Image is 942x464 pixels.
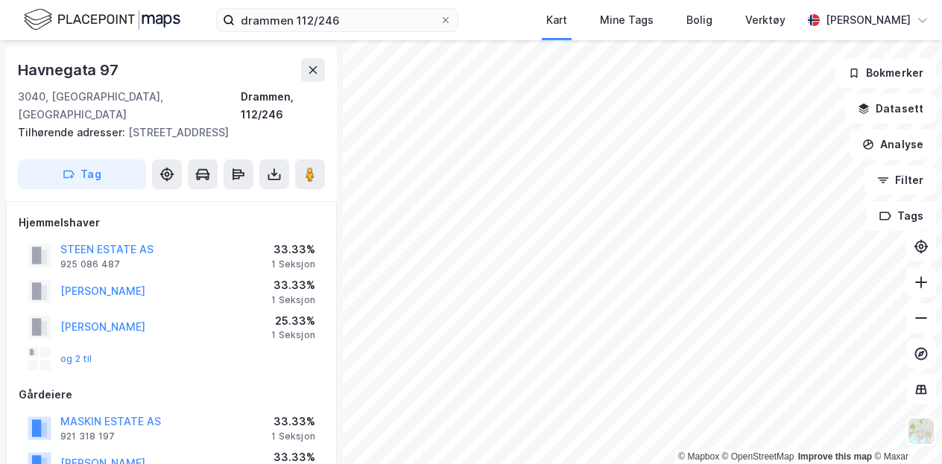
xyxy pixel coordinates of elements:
div: 1 Seksjon [271,294,315,306]
div: 3040, [GEOGRAPHIC_DATA], [GEOGRAPHIC_DATA] [18,88,241,124]
div: [PERSON_NAME] [826,11,911,29]
div: Hjemmelshaver [19,214,324,232]
div: Gårdeiere [19,386,324,404]
div: Mine Tags [600,11,654,29]
div: 921 318 197 [60,430,115,442]
button: Bokmerker [835,58,936,88]
div: 1 Seksjon [271,430,315,442]
a: Mapbox [678,451,719,462]
button: Tag [18,159,146,189]
button: Analyse [850,130,936,159]
div: 33.33% [271,413,315,430]
div: 33.33% [271,276,315,294]
div: Drammen, 112/246 [241,88,325,124]
div: Bolig [686,11,712,29]
a: OpenStreetMap [722,451,794,462]
input: Søk på adresse, matrikkel, gårdeiere, leietakere eller personer [235,9,440,31]
iframe: Chat Widget [867,393,942,464]
button: Filter [864,165,936,195]
img: logo.f888ab2527a4732fd821a326f86c7f29.svg [24,7,180,33]
span: Tilhørende adresser: [18,126,128,139]
div: Verktøy [745,11,785,29]
div: 25.33% [271,312,315,330]
button: Tags [867,201,936,231]
div: 925 086 487 [60,258,120,270]
button: Datasett [845,94,936,124]
div: Kontrollprogram for chat [867,393,942,464]
div: [STREET_ADDRESS] [18,124,313,142]
div: 1 Seksjon [271,258,315,270]
div: Havnegata 97 [18,58,121,82]
a: Improve this map [798,451,872,462]
div: 33.33% [271,241,315,258]
div: 1 Seksjon [271,329,315,341]
div: Kart [546,11,567,29]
